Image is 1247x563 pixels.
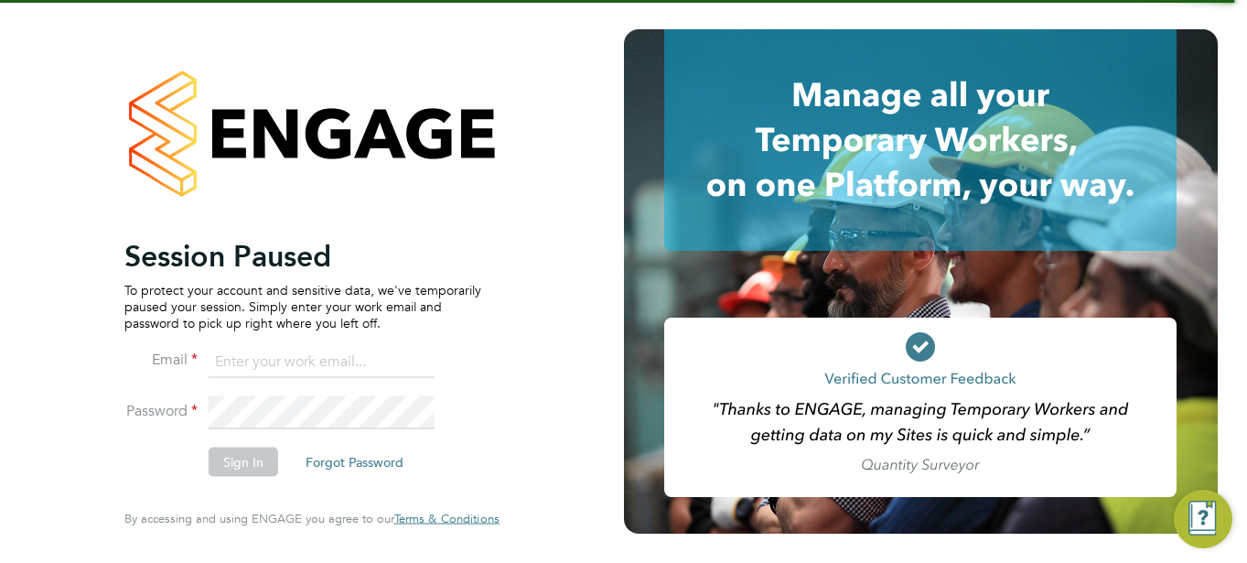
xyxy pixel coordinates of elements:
[291,448,418,477] button: Forgot Password
[209,448,278,477] button: Sign In
[394,512,500,526] a: Terms & Conditions
[124,402,198,421] label: Password
[124,511,500,526] span: By accessing and using ENGAGE you agree to our
[1174,490,1232,548] button: Engage Resource Center
[124,237,481,274] h2: Session Paused
[209,345,435,378] input: Enter your work email...
[124,281,481,331] p: To protect your account and sensitive data, we've temporarily paused your session. Simply enter y...
[394,511,500,526] span: Terms & Conditions
[124,351,198,370] label: Email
